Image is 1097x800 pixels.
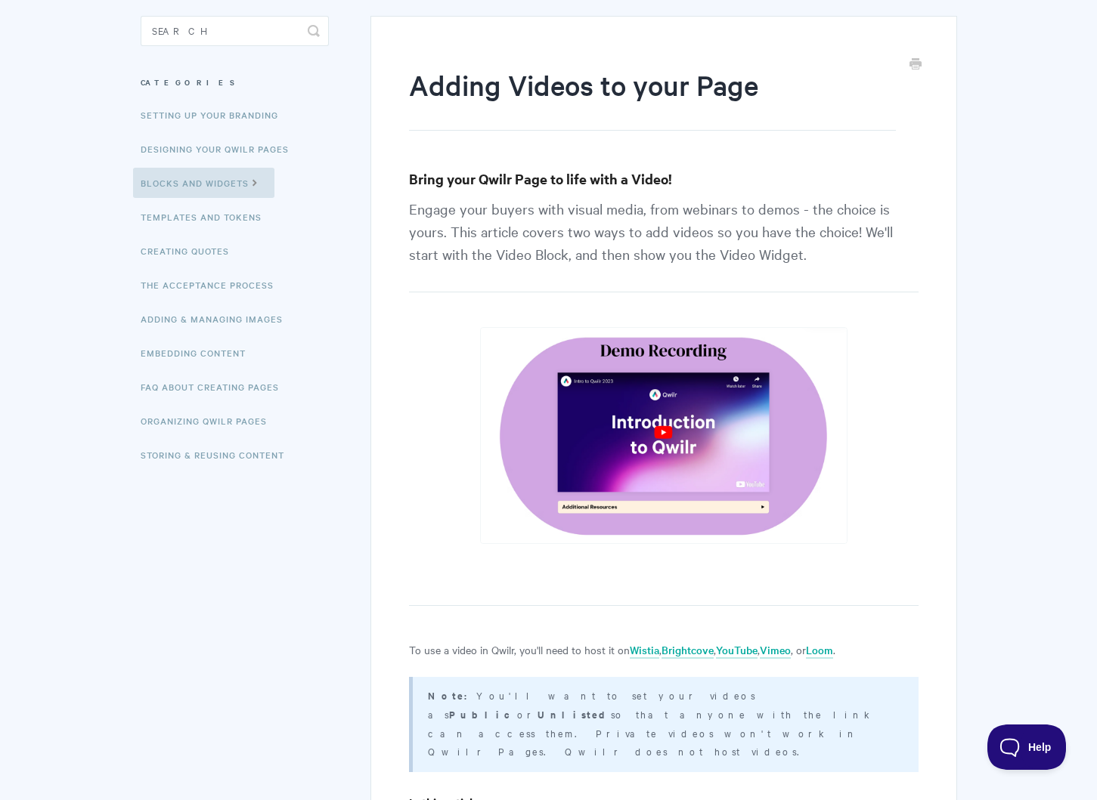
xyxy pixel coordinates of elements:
[141,69,329,96] h3: Categories
[449,707,517,721] strong: Public
[133,168,274,198] a: Blocks and Widgets
[428,686,899,760] p: You'll want to set your videos as or so that anyone with the link can access them. Private videos...
[141,236,240,266] a: Creating Quotes
[141,270,285,300] a: The Acceptance Process
[141,202,273,232] a: Templates and Tokens
[141,406,278,436] a: Organizing Qwilr Pages
[141,100,290,130] a: Setting up your Branding
[538,707,611,721] strong: Unlisted
[662,642,714,659] a: Brightcove
[428,688,476,703] strong: Note:
[716,642,758,659] a: YouTube
[409,197,918,292] p: Engage your buyers with visual media, from webinars to demos - the choice is yours. This article ...
[141,372,290,402] a: FAQ About Creating Pages
[409,641,918,659] p: To use a video in Qwilr, you'll need to host it on , , , , or .
[409,168,918,190] h3: Bring your Qwilr Page to life with a Video!
[987,724,1067,770] iframe: Toggle Customer Support
[480,327,848,544] img: file-tgRr2cBvUm.png
[141,16,329,46] input: Search
[141,134,300,164] a: Designing Your Qwilr Pages
[409,66,895,131] h1: Adding Videos to your Page
[141,440,296,470] a: Storing & Reusing Content
[910,57,922,73] a: Print this Article
[630,642,659,659] a: Wistia
[806,642,833,659] a: Loom
[760,642,791,659] a: Vimeo
[141,304,294,334] a: Adding & Managing Images
[141,338,257,368] a: Embedding Content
